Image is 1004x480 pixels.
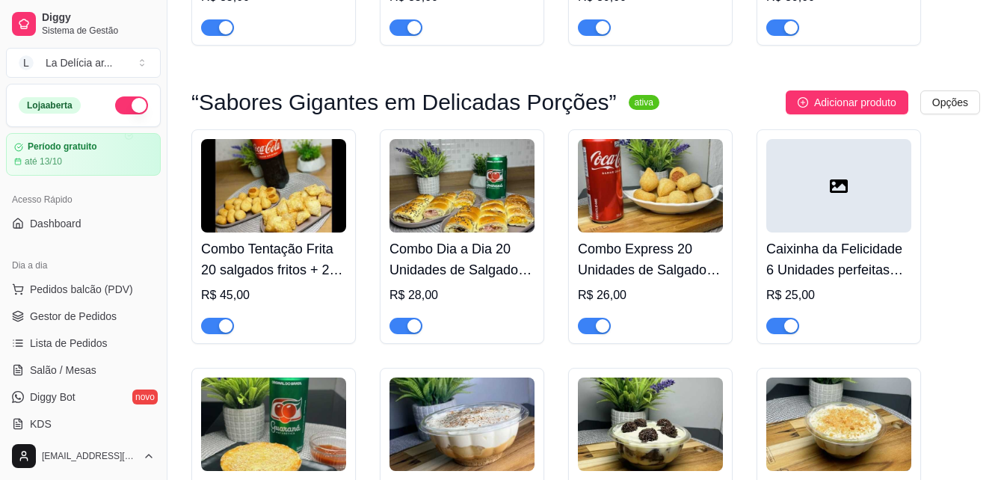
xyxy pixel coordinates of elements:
h4: Caixinha da Felicidade 6 Unidades perfeitas para qualquer ocasião +refrigerante lata [766,239,911,280]
h4: Combo Express 20 Unidades de Salgados Fritos + Refrigerante Lata [578,239,723,280]
button: Alterar Status [115,96,148,114]
a: KDS [6,412,161,436]
img: product-image [201,378,346,471]
button: [EMAIL_ADDRESS][DOMAIN_NAME] [6,438,161,474]
a: Lista de Pedidos [6,331,161,355]
button: Pedidos balcão (PDV) [6,277,161,301]
div: Loja aberta [19,97,81,114]
a: Diggy Botnovo [6,385,161,409]
h4: Combo Dia a Dia 20 Unidades de Salgados Assado + Refrigerante Lata [389,239,535,280]
img: product-image [389,378,535,471]
div: R$ 25,00 [766,286,911,304]
div: R$ 45,00 [201,286,346,304]
span: Salão / Mesas [30,363,96,378]
div: Acesso Rápido [6,188,161,212]
div: Dia a dia [6,253,161,277]
img: product-image [578,378,723,471]
span: [EMAIL_ADDRESS][DOMAIN_NAME] [42,450,137,462]
a: Salão / Mesas [6,358,161,382]
span: plus-circle [798,97,808,108]
a: Gestor de Pedidos [6,304,161,328]
span: Gestor de Pedidos [30,309,117,324]
h3: “Sabores Gigantes em Delicadas Porções” [191,93,617,111]
article: Período gratuito [28,141,97,153]
span: Lista de Pedidos [30,336,108,351]
span: Dashboard [30,216,81,231]
div: La Delícia ar ... [46,55,113,70]
span: Diggy Bot [30,390,76,404]
div: R$ 26,00 [578,286,723,304]
span: L [19,55,34,70]
span: Diggy [42,11,155,25]
span: Pedidos balcão (PDV) [30,282,133,297]
span: Opções [932,94,968,111]
div: R$ 28,00 [389,286,535,304]
button: Select a team [6,48,161,78]
a: Período gratuitoaté 13/10 [6,133,161,176]
a: DiggySistema de Gestão [6,6,161,42]
a: Dashboard [6,212,161,236]
h4: Combo Tentação Frita 20 salgados fritos + 20 pastéis de vento+Refrigerante 1,5 litro [201,239,346,280]
article: até 13/10 [25,156,62,167]
img: product-image [389,139,535,233]
button: Adicionar produto [786,90,908,114]
sup: ativa [629,95,659,110]
span: Sistema de Gestão [42,25,155,37]
span: KDS [30,416,52,431]
img: product-image [201,139,346,233]
img: product-image [766,378,911,471]
img: product-image [578,139,723,233]
span: Adicionar produto [814,94,896,111]
button: Opções [920,90,980,114]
